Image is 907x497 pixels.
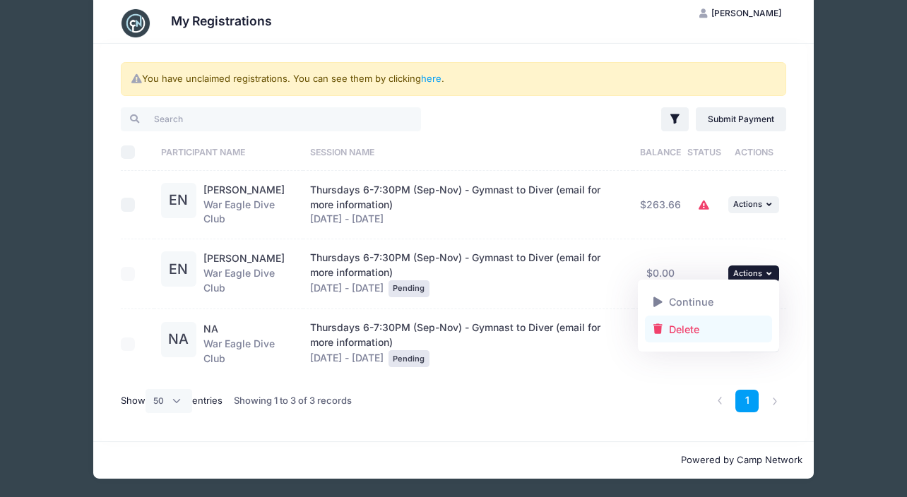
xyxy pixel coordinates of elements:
button: [PERSON_NAME] [687,1,793,25]
span: [PERSON_NAME] [711,8,781,18]
div: NA [161,322,196,357]
div: Pending [389,280,429,297]
button: × [879,20,887,28]
img: CampNetwork [121,9,150,37]
td: $263.66 [633,171,688,239]
button: Actions [728,196,779,213]
div: You have unclaimed registrations. You can see them by clicking . [121,62,786,96]
div: [DATE] - [DATE] [310,321,626,367]
h3: My Registrations [171,13,272,28]
a: 1 [735,390,759,413]
input: Search [121,107,421,131]
div: War Eagle Dive Club [203,183,297,227]
a: Delete [645,316,773,342]
div: [DATE] - [DATE] [310,183,626,227]
td: $0.00 [633,309,688,378]
button: Actions [728,265,779,282]
th: Status: activate to sort column ascending [687,133,721,171]
div: War Eagle Dive Club [203,251,297,296]
a: EN [161,195,196,207]
div: EN [161,251,196,287]
span: Actions [733,268,762,278]
th: Balance: activate to sort column ascending [633,133,688,171]
div: War Eagle Dive Club [203,322,297,366]
select: Showentries [146,389,192,413]
td: $0.00 [633,239,688,309]
p: Powered by Camp Network [105,453,802,467]
div: Pending [389,350,429,367]
a: [PERSON_NAME] [203,184,285,196]
th: Actions: activate to sort column ascending [721,133,786,171]
a: [PERSON_NAME] [203,252,285,264]
th: Session Name: activate to sort column ascending [303,133,633,171]
div: The pending registration has been successfully deleted. [728,20,887,47]
div: EN [161,183,196,218]
a: EN [161,264,196,276]
th: Select All [121,133,154,171]
a: NA [203,323,218,335]
a: Submit Payment [696,107,787,131]
div: Showing 1 to 3 of 3 records [234,385,352,417]
div: [DATE] - [DATE] [310,251,626,297]
span: Thursdays 6-7:30PM (Sep-Nov) - Gymnast to Diver (email for more information) [310,184,600,210]
a: Continue [645,289,773,316]
a: NA [161,334,196,346]
th: Participant Name: activate to sort column ascending [154,133,303,171]
span: Actions [733,199,762,209]
a: here [421,73,441,84]
label: Show entries [121,389,223,413]
span: Thursdays 6-7:30PM (Sep-Nov) - Gymnast to Diver (email for more information) [310,321,600,348]
span: Thursdays 6-7:30PM (Sep-Nov) - Gymnast to Diver (email for more information) [310,251,600,278]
